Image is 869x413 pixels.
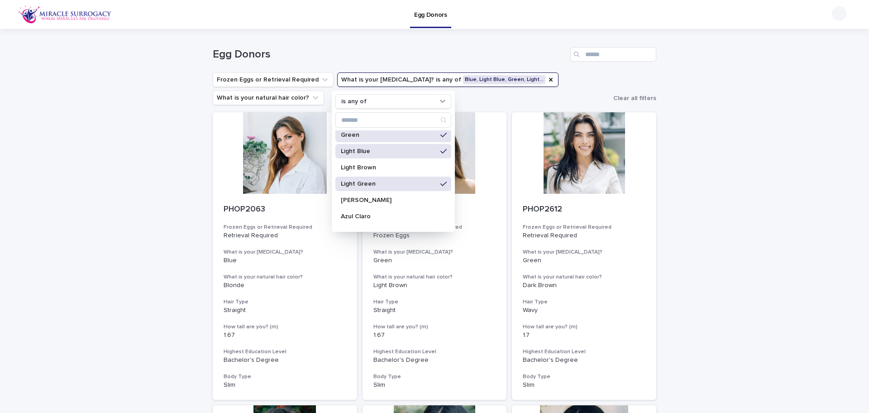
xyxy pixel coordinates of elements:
button: What is your eye color? [337,72,559,87]
input: Search [570,47,656,62]
h3: Body Type [224,373,346,380]
h3: Body Type [523,373,645,380]
p: Straight [373,307,496,314]
p: Straight [224,307,346,314]
p: 1.67 [224,331,346,339]
p: Slim [523,381,645,389]
button: What is your natural hair color? [213,91,324,105]
input: Search [336,113,451,127]
h3: Hair Type [373,298,496,306]
h3: Frozen Eggs or Retrieval Required [224,224,346,231]
p: Light Green [341,181,437,187]
p: Slim [373,381,496,389]
p: Green [523,257,645,264]
p: Blonde [224,282,346,289]
h3: Hair Type [224,298,346,306]
h3: What is your natural hair color? [523,274,645,281]
p: Bachelor's Degree [373,356,496,364]
h3: How tall are you? (m) [224,323,346,331]
a: PHOP2612Frozen Eggs or Retrieval RequiredRetrieval RequiredWhat is your [MEDICAL_DATA]?GreenWhat ... [512,112,656,400]
p: Slim [224,381,346,389]
h3: How tall are you? (m) [373,323,496,331]
p: Retrieval Required [224,232,346,240]
p: Azul Claro [341,213,437,220]
p: Frozen Eggs [373,232,496,240]
h3: What is your [MEDICAL_DATA]? [523,249,645,256]
a: PHOP2063Frozen Eggs or Retrieval RequiredRetrieval RequiredWhat is your [MEDICAL_DATA]?BlueWhat i... [213,112,357,400]
img: OiFFDOGZQuirLhrlO1ag [18,5,112,24]
p: is any of [341,98,367,106]
p: Light Blue [341,148,437,154]
p: Light Brown [341,164,437,171]
span: Clear all filters [613,95,656,101]
p: Dark Brown [523,282,645,289]
h3: Highest Education Level [523,348,645,355]
p: [PERSON_NAME] [341,197,437,203]
p: PHOP2612 [523,205,645,215]
p: Green [341,132,437,138]
h3: Frozen Eggs or Retrieval Required [523,224,645,231]
h3: Highest Education Level [373,348,496,355]
a: PMER2563Frozen Eggs or Retrieval RequiredFrozen EggsWhat is your [MEDICAL_DATA]?GreenWhat is your... [363,112,507,400]
button: Frozen Eggs or Retrieval Required [213,72,334,87]
button: Clear all filters [610,91,656,105]
p: Wavy [523,307,645,314]
h3: What is your [MEDICAL_DATA]? [224,249,346,256]
p: 1.67 [373,331,496,339]
h3: What is your natural hair color? [373,274,496,281]
div: Search [335,112,451,128]
p: Light Brown [373,282,496,289]
p: 1.7 [523,331,645,339]
h3: What is your [MEDICAL_DATA]? [373,249,496,256]
p: Bachelor's Degree [224,356,346,364]
p: Green [373,257,496,264]
p: Retrieval Required [523,232,645,240]
p: Blue [224,257,346,264]
h3: Hair Type [523,298,645,306]
p: Bachelor's Degree [523,356,645,364]
h3: Body Type [373,373,496,380]
h3: What is your natural hair color? [224,274,346,281]
h3: Highest Education Level [224,348,346,355]
p: PHOP2063 [224,205,346,215]
h3: How tall are you? (m) [523,323,645,331]
h1: Egg Donors [213,48,567,61]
